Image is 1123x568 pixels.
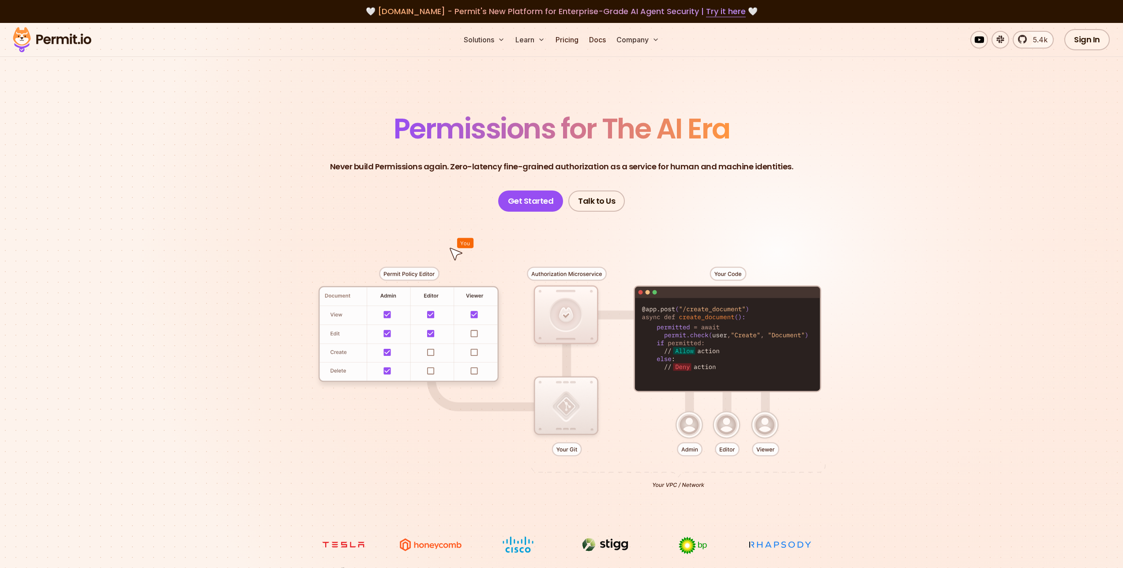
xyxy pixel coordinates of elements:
img: tesla [310,536,376,553]
img: bp [660,536,726,555]
a: Docs [586,31,609,49]
p: Never build Permissions again. Zero-latency fine-grained authorization as a service for human and... [330,161,793,173]
a: Talk to Us [568,191,625,212]
a: Pricing [552,31,582,49]
span: 5.4k [1028,34,1048,45]
img: Rhapsody Health [747,536,813,553]
div: 🤍 🤍 [21,5,1102,18]
img: Honeycomb [398,536,464,553]
img: Cisco [485,536,551,553]
a: 5.4k [1013,31,1054,49]
img: Permit logo [9,25,95,55]
span: Permissions for The AI Era [394,109,730,148]
a: Get Started [498,191,563,212]
img: Stigg [572,536,638,553]
a: Sign In [1064,29,1110,50]
button: Company [613,31,663,49]
button: Learn [512,31,548,49]
span: [DOMAIN_NAME] - Permit's New Platform for Enterprise-Grade AI Agent Security | [378,6,746,17]
button: Solutions [460,31,508,49]
a: Try it here [706,6,746,17]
